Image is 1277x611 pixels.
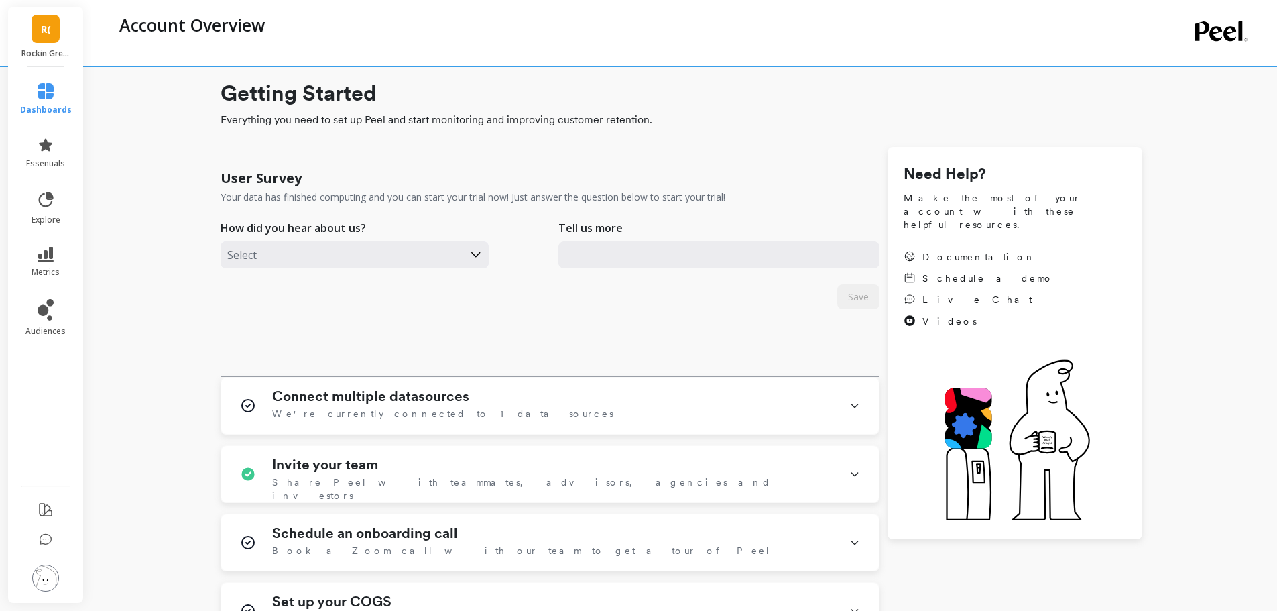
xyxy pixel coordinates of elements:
span: Live Chat [922,293,1032,307]
h1: User Survey [221,169,302,188]
span: R( [41,21,51,37]
span: audiences [25,326,66,337]
h1: Schedule an onboarding call [272,525,458,541]
h1: Need Help? [904,163,1126,186]
a: Schedule a demo [904,272,1054,285]
span: Everything you need to set up Peel and start monitoring and improving customer retention. [221,112,1142,128]
span: explore [32,215,60,225]
p: How did you hear about us? [221,220,366,236]
span: We're currently connected to 1 data sources [272,407,613,421]
p: Your data has finished computing and you can start your trial now! Just answer the question below... [221,190,725,204]
p: Account Overview [119,13,265,36]
span: Make the most of your account with these helpful resources. [904,191,1126,231]
h1: Set up your COGS [272,594,391,610]
span: Share Peel with teammates, advisors, agencies and investors [272,476,833,502]
img: profile picture [32,565,59,592]
h1: Invite your team [272,457,378,473]
span: essentials [26,158,65,169]
p: Tell us more [558,220,623,236]
p: Rockin Green (Essor) [21,48,70,59]
span: Documentation [922,250,1036,264]
span: dashboards [20,105,72,115]
h1: Connect multiple datasources [272,388,469,404]
a: Documentation [904,250,1054,264]
span: Schedule a demo [922,272,1054,285]
h1: Getting Started [221,77,1142,109]
a: Videos [904,315,1054,328]
span: metrics [32,267,60,278]
span: Videos [922,315,977,328]
span: Book a Zoom call with our team to get a tour of Peel [272,544,771,557]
